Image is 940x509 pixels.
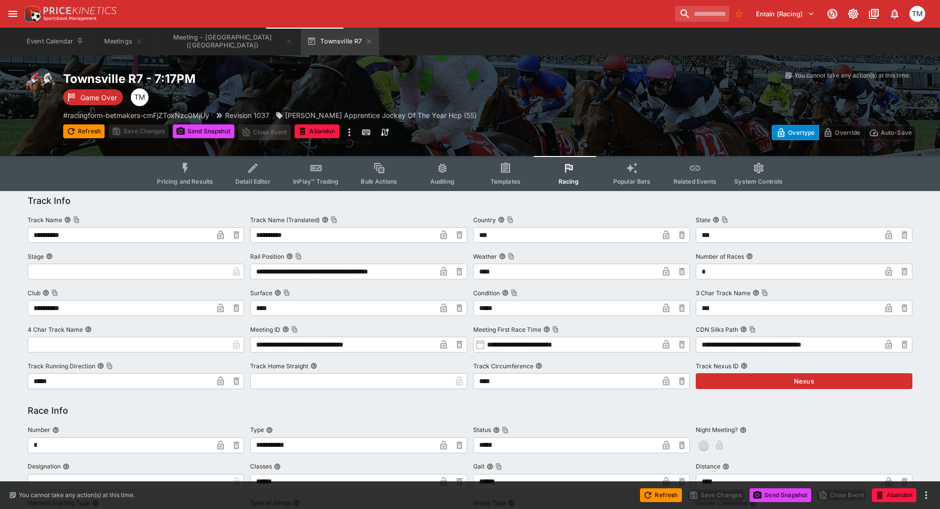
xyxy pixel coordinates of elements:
[250,426,264,434] p: Type
[613,178,650,185] span: Popular Bets
[21,28,90,55] button: Event Calendar
[865,5,883,23] button: Documentation
[28,216,62,224] p: Track Name
[552,326,559,333] button: Copy To Clipboard
[157,28,299,55] button: Meeting - Townsville (AUS)
[674,178,716,185] span: Related Events
[250,289,272,297] p: Surface
[73,216,80,223] button: Copy To Clipboard
[507,216,514,223] button: Copy To Clipboard
[559,178,579,185] span: Racing
[499,253,506,260] button: WeatherCopy To Clipboard
[844,5,862,23] button: Toggle light/dark mode
[473,325,541,334] p: Meeting First Race Time
[157,178,213,185] span: Pricing and Results
[886,5,903,23] button: Notifications
[28,289,40,297] p: Club
[28,462,61,470] p: Designation
[4,5,22,23] button: open drawer
[282,326,289,333] button: Meeting IDCopy To Clipboard
[696,289,751,297] p: 3 Char Track Name
[361,178,397,185] span: Bulk Actions
[487,463,493,470] button: GaitCopy To Clipboard
[63,71,490,86] h2: Copy To Clipboard
[322,216,329,223] button: Track Name (Translated)Copy To Clipboard
[149,156,790,191] div: Event type filters
[906,3,928,25] button: Tristan Matheson
[495,463,502,470] button: Copy To Clipboard
[752,289,759,296] button: 3 Char Track NameCopy To Clipboard
[22,4,41,24] img: PriceKinetics Logo
[250,325,280,334] p: Meeting ID
[920,489,932,501] button: more
[473,289,500,297] p: Condition
[295,126,339,136] span: Mark an event as closed and abandoned.
[675,6,729,22] input: search
[42,289,49,296] button: ClubCopy To Clipboard
[741,362,748,369] button: Track Nexus ID
[749,326,756,333] button: Copy To Clipboard
[490,178,521,185] span: Templates
[28,252,44,261] p: Stage
[473,426,491,434] p: Status
[85,326,92,333] button: 4 Char Track Name
[28,405,68,416] h5: Race Info
[794,71,910,80] p: You cannot take any action(s) at this time.
[872,489,916,499] span: Mark an event as closed and abandoned.
[43,7,116,14] img: PriceKinetics
[511,289,518,296] button: Copy To Clipboard
[761,289,768,296] button: Copy To Clipboard
[343,124,355,140] button: more
[28,426,50,434] p: Number
[46,253,53,260] button: Stage
[824,5,841,23] button: Connected to PK
[772,125,916,140] div: Start From
[63,463,70,470] button: Designation
[696,252,744,261] p: Number of Races
[731,6,747,22] button: No Bookmarks
[275,110,477,120] div: Gabrielle Semmens Apprentice Jockey Of The Year Hcp (55)
[285,110,477,120] p: [PERSON_NAME] Apprentice Jockey Of The Year Hcp (55)
[865,125,916,140] button: Auto-Save
[250,462,272,470] p: Classes
[696,373,912,389] button: Nexus
[508,253,515,260] button: Copy To Clipboard
[274,289,281,296] button: SurfaceCopy To Clipboard
[80,92,117,103] p: Game Over
[696,462,720,470] p: Distance
[734,178,783,185] span: System Controls
[28,325,83,334] p: 4 Char Track Name
[498,216,505,223] button: CountryCopy To Clipboard
[250,362,308,370] p: Track Home Straight
[19,491,135,500] p: You cannot take any action(s) at this time.
[63,124,105,138] button: Refresh
[24,71,55,103] img: horse_racing.png
[28,195,71,206] h5: Track Info
[713,216,719,223] button: StateCopy To Clipboard
[696,325,738,334] p: CDN Silks Path
[97,362,104,369] button: Track Running DirectionCopy To Clipboard
[788,127,815,138] p: Overtype
[473,252,497,261] p: Weather
[301,28,378,55] button: Townsville R7
[310,362,317,369] button: Track Home Straight
[295,253,302,260] button: Copy To Clipboard
[493,427,500,433] button: StatusCopy To Clipboard
[835,127,860,138] p: Override
[543,326,550,333] button: Meeting First Race TimeCopy To Clipboard
[640,488,681,502] button: Refresh
[535,362,542,369] button: Track Circumference
[872,488,916,502] button: Abandon
[473,216,496,224] p: Country
[772,125,819,140] button: Overtype
[295,124,339,138] button: Abandon
[721,216,728,223] button: Copy To Clipboard
[235,178,270,185] span: Detail Editor
[52,427,59,433] button: Number
[430,178,454,185] span: Auditing
[331,216,338,223] button: Copy To Clipboard
[881,127,912,138] p: Auto-Save
[286,253,293,260] button: Rail PositionCopy To Clipboard
[819,125,865,140] button: Override
[722,463,729,470] button: Distance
